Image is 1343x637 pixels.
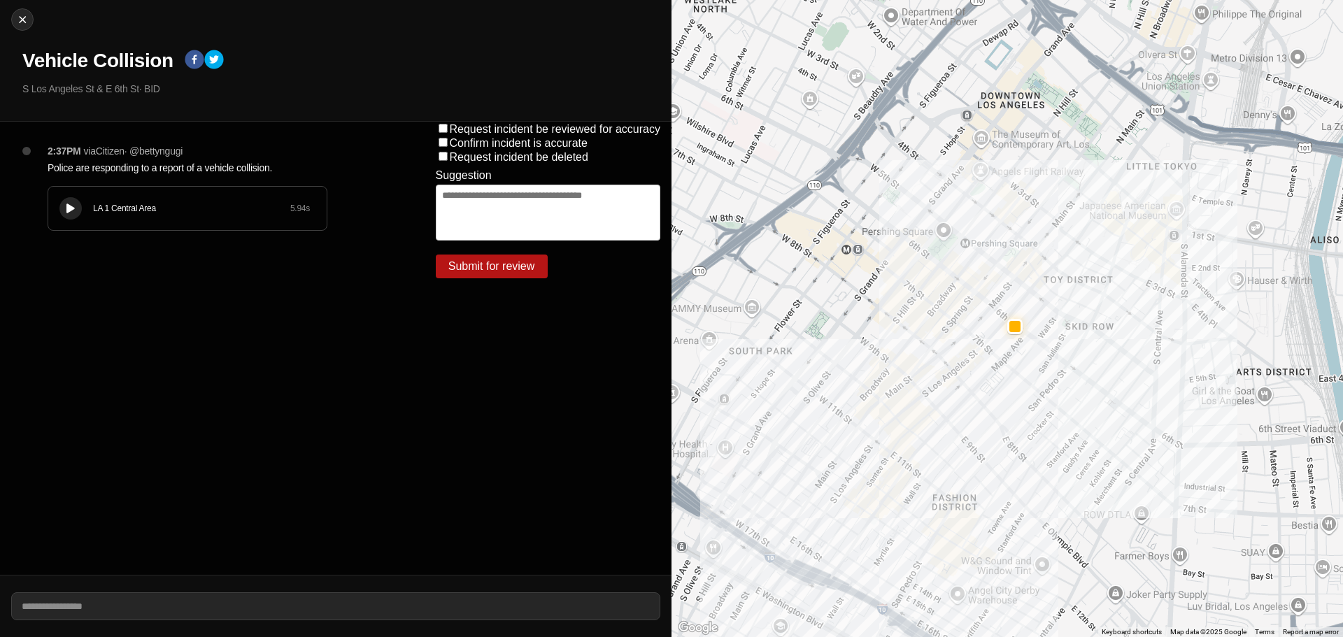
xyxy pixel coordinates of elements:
[48,161,380,175] p: Police are responding to a report of a vehicle collision.
[290,203,310,214] div: 5.94 s
[1170,628,1246,636] span: Map data ©2025 Google
[450,123,661,135] label: Request incident be reviewed for accuracy
[204,50,224,72] button: twitter
[1102,627,1162,637] button: Keyboard shortcuts
[450,151,588,163] label: Request incident be deleted
[436,169,492,182] label: Suggestion
[48,144,81,158] p: 2:37PM
[185,50,204,72] button: facebook
[450,137,588,149] label: Confirm incident is accurate
[675,619,721,637] img: Google
[84,144,183,158] p: via Citizen · @ bettyngugi
[1283,628,1339,636] a: Report a map error
[11,8,34,31] button: cancel
[436,255,548,278] button: Submit for review
[15,13,29,27] img: cancel
[1255,628,1274,636] a: Terms (opens in new tab)
[675,619,721,637] a: Open this area in Google Maps (opens a new window)
[22,48,173,73] h1: Vehicle Collision
[22,82,660,96] p: S Los Angeles St & E 6th St · BID
[93,203,290,214] div: LA 1 Central Area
